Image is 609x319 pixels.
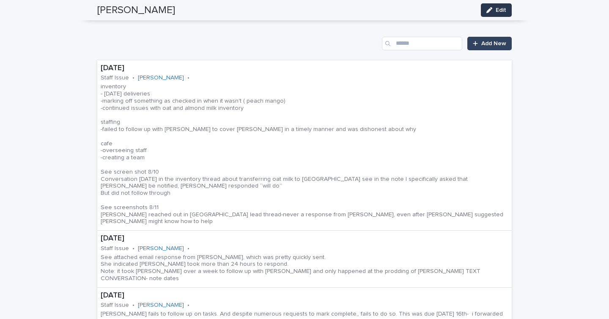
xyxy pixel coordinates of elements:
[101,245,129,252] p: Staff Issue
[138,74,184,82] a: [PERSON_NAME]
[132,245,134,252] p: •
[101,64,508,73] p: [DATE]
[187,245,189,252] p: •
[101,234,508,243] p: [DATE]
[138,245,184,252] a: [PERSON_NAME]
[382,37,462,50] input: Search
[481,3,512,17] button: Edit
[138,302,184,309] a: [PERSON_NAME]
[132,74,134,82] p: •
[496,7,506,13] span: Edit
[187,74,189,82] p: •
[187,302,189,309] p: •
[101,291,508,300] p: [DATE]
[101,254,508,282] p: See attached email response from [PERSON_NAME], which was pretty quickly sent. She indicated [PER...
[101,83,508,225] p: inventory - [DATE] deliveries -marking off something as checked in when it wasn't ( peach mango) ...
[97,231,512,288] a: [DATE]Staff Issue•[PERSON_NAME] •See attached email response from [PERSON_NAME], which was pretty...
[481,41,506,46] span: Add New
[467,37,512,50] a: Add New
[97,60,512,231] a: [DATE]Staff Issue•[PERSON_NAME] •inventory - [DATE] deliveries -marking off something as checked ...
[101,74,129,82] p: Staff Issue
[101,302,129,309] p: Staff Issue
[132,302,134,309] p: •
[97,4,175,16] h2: [PERSON_NAME]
